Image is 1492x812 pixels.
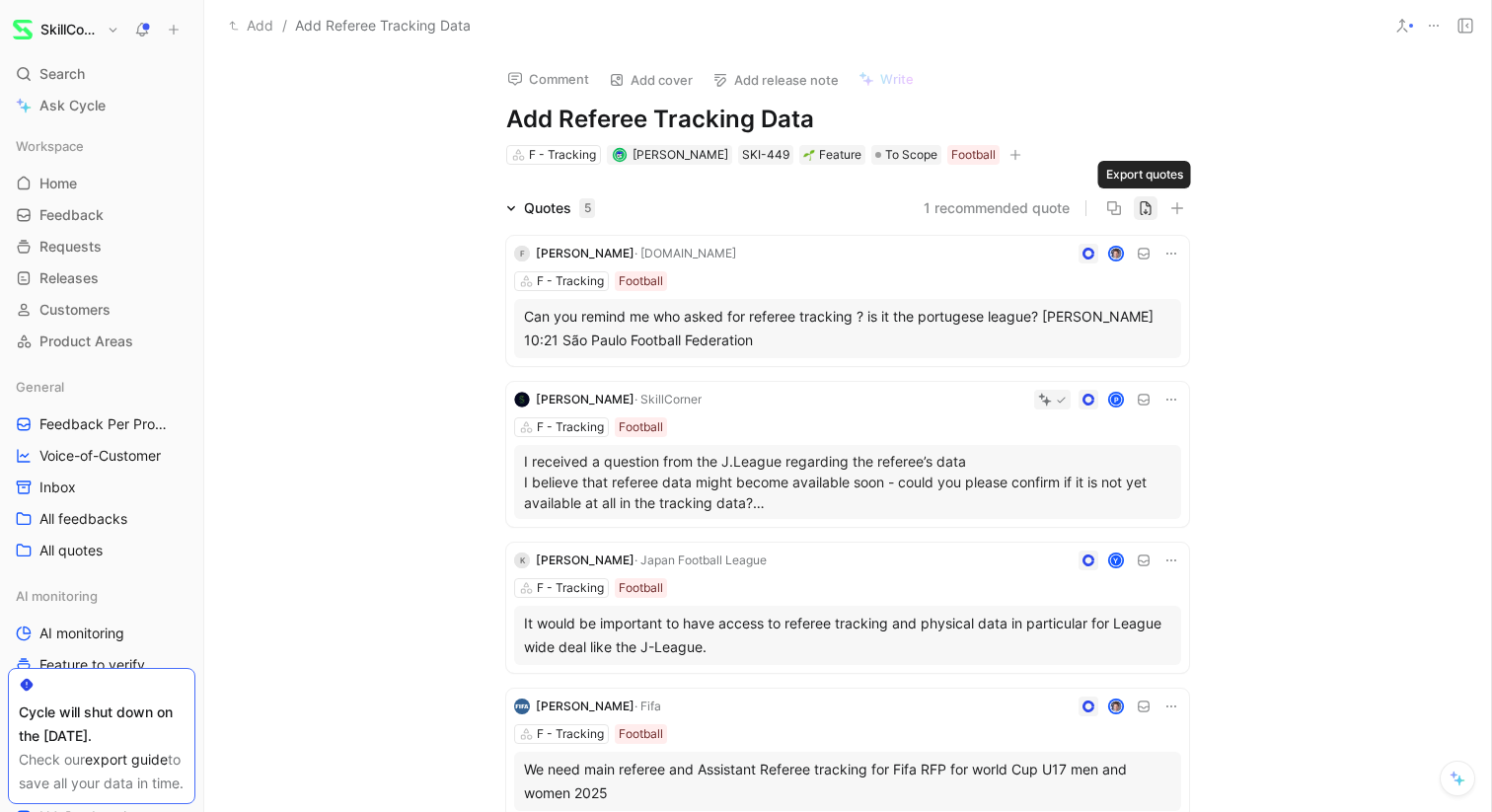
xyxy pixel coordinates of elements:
[880,70,914,88] span: Write
[8,232,195,261] a: Requests
[600,66,702,94] button: Add cover
[537,417,604,437] div: F - Tracking
[634,246,736,260] span: · [DOMAIN_NAME]
[1110,248,1123,260] img: avatar
[850,65,923,93] button: Write
[885,145,937,165] span: To Scope
[951,145,996,165] div: Football
[704,66,848,94] button: Add release note
[524,758,1171,805] div: We need main referee and Assistant Referee tracking for Fifa RFP for world Cup U17 men and women ...
[1110,394,1123,406] div: P
[529,145,596,165] div: F - Tracking
[524,612,1171,659] div: It would be important to have access to referee tracking and physical data in particular for Leag...
[8,263,195,293] a: Releases
[39,414,173,434] span: Feedback Per Product Area
[799,145,865,165] div: 🌱Feature
[39,541,103,560] span: All quotes
[8,295,195,325] a: Customers
[39,332,133,351] span: Product Areas
[8,372,195,402] div: General
[19,748,185,795] div: Check our to save all your data in time.
[1110,701,1123,713] img: avatar
[924,196,1070,220] button: 1 recommended quote
[8,200,195,230] a: Feedback
[803,149,815,161] img: 🌱
[40,21,99,38] h1: SkillCorner
[634,553,767,567] span: · Japan Football League
[8,619,195,648] a: AI monitoring
[536,553,634,567] span: [PERSON_NAME]
[8,581,195,611] div: AI monitoring
[295,14,471,37] span: Add Referee Tracking Data
[514,553,530,568] div: K
[742,145,789,165] div: SKI-449
[871,145,941,165] div: To Scope
[514,246,530,261] div: F
[8,409,195,439] a: Feedback Per Product Area
[514,699,530,714] img: logo
[498,196,603,220] div: Quotes5
[619,271,663,291] div: Football
[634,699,661,713] span: · Fifa
[524,305,1171,352] div: Can you remind me who asked for referee tracking ? is it the portugese league? [PERSON_NAME] 10:2...
[8,327,195,356] a: Product Areas
[39,300,111,320] span: Customers
[633,147,728,162] span: [PERSON_NAME]
[39,509,127,529] span: All feedbacks
[8,16,124,43] button: SkillCornerSkillCorner
[16,377,64,397] span: General
[39,94,106,117] span: Ask Cycle
[1110,554,1123,567] div: Y
[8,91,195,120] a: Ask Cycle
[224,14,278,37] button: Add
[524,451,1171,513] p: I received a question from the J.League regarding the referee’s data I believe that referee data ...
[537,271,604,291] div: F - Tracking
[537,578,604,598] div: F - Tracking
[536,392,634,406] span: [PERSON_NAME]
[619,417,663,437] div: Football
[8,473,195,502] a: Inbox
[498,65,598,93] button: Comment
[39,268,99,288] span: Releases
[634,392,702,406] span: · SkillCorner
[85,751,168,768] a: export guide
[8,131,195,161] div: Workspace
[506,104,1189,135] h1: Add Referee Tracking Data
[39,655,145,675] span: Feature to verify
[39,205,104,225] span: Feedback
[8,169,195,198] a: Home
[16,586,98,606] span: AI monitoring
[579,198,595,218] div: 5
[803,145,861,165] div: Feature
[8,441,195,471] a: Voice-of-Customer
[16,136,84,156] span: Workspace
[8,59,195,89] div: Search
[536,699,634,713] span: [PERSON_NAME]
[39,446,161,466] span: Voice-of-Customer
[8,504,195,534] a: All feedbacks
[8,650,195,680] a: Feature to verify
[39,174,77,193] span: Home
[524,196,595,220] div: Quotes
[619,724,663,744] div: Football
[537,724,604,744] div: F - Tracking
[536,246,634,260] span: [PERSON_NAME]
[8,536,195,565] a: All quotes
[39,62,85,86] span: Search
[39,478,76,497] span: Inbox
[619,578,663,598] div: Football
[19,701,185,748] div: Cycle will shut down on the [DATE].
[282,14,287,37] span: /
[8,581,195,711] div: AI monitoringAI monitoringFeature to verifyQuotes to verify
[39,624,124,643] span: AI monitoring
[39,237,102,257] span: Requests
[13,20,33,39] img: SkillCorner
[514,392,530,407] img: logo
[8,372,195,565] div: GeneralFeedback Per Product AreaVoice-of-CustomerInboxAll feedbacksAll quotes
[614,149,625,160] img: avatar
